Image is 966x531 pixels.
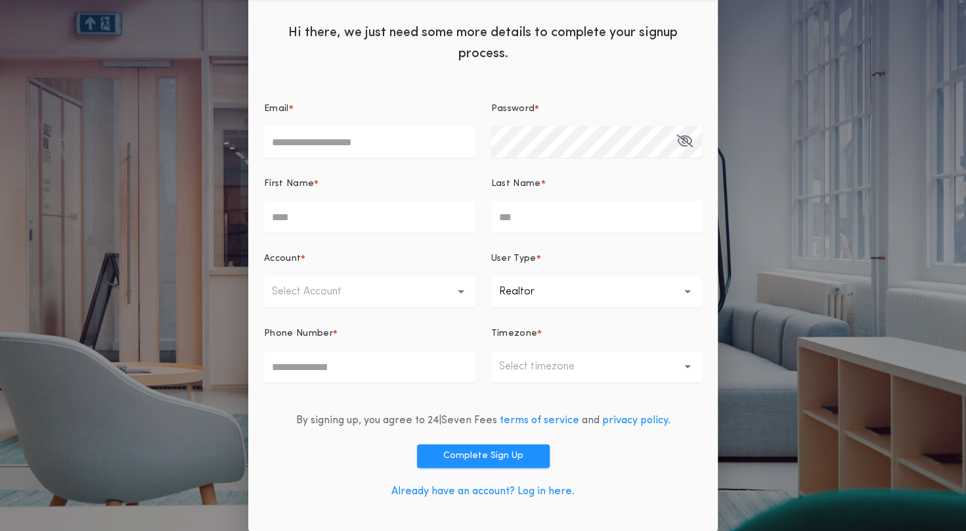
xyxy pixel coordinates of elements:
a: terms of service [500,415,579,426]
div: By signing up, you agree to 24|Seven Fees and [296,413,670,428]
input: Email* [264,126,475,158]
button: Realtor [491,276,703,308]
p: Password [491,103,535,116]
button: Complete Sign Up [417,444,550,468]
p: Realtor [499,284,556,300]
button: Select timezone [491,351,703,382]
p: Phone Number [264,327,333,340]
div: Hi there, we just need some more details to complete your signup process. [248,12,718,71]
button: Select Account [264,276,475,308]
input: First Name* [264,201,475,233]
p: First Name [264,177,314,191]
p: Timezone [491,327,538,340]
button: Password* [676,126,693,158]
input: Last Name* [491,201,703,233]
a: privacy policy. [602,415,670,426]
p: Email [264,103,289,116]
p: Select Account [272,284,362,300]
p: Last Name [491,177,541,191]
input: Phone Number* [264,351,475,382]
p: Select timezone [499,359,596,375]
p: User Type [491,252,537,265]
p: Account [264,252,301,265]
a: Already have an account? Log in here. [391,486,575,497]
input: Password* [491,126,703,158]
